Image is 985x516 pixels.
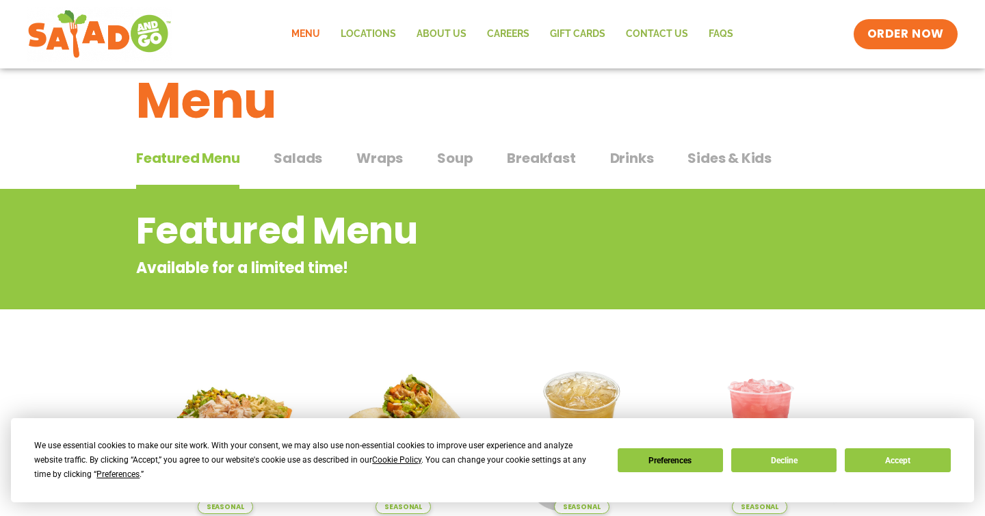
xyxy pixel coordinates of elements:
[406,18,477,50] a: About Us
[698,18,744,50] a: FAQs
[376,500,431,514] span: Seasonal
[356,148,403,168] span: Wraps
[27,7,172,62] img: new-SAG-logo-768×292
[540,18,616,50] a: GIFT CARDS
[146,356,304,514] img: Product photo for Southwest Harvest Salad
[330,18,406,50] a: Locations
[616,18,698,50] a: Contact Us
[274,148,322,168] span: Salads
[610,148,654,168] span: Drinks
[136,148,239,168] span: Featured Menu
[198,500,253,514] span: Seasonal
[477,18,540,50] a: Careers
[136,143,849,190] div: Tabbed content
[281,18,330,50] a: Menu
[136,64,849,138] h1: Menu
[854,19,958,49] a: ORDER NOW
[281,18,744,50] nav: Menu
[136,203,739,259] h2: Featured Menu
[136,257,739,279] p: Available for a limited time!
[867,26,944,42] span: ORDER NOW
[96,469,140,479] span: Preferences
[325,356,483,514] img: Product photo for Southwest Harvest Wrap
[732,500,787,514] span: Seasonal
[731,448,837,472] button: Decline
[687,148,772,168] span: Sides & Kids
[845,448,950,472] button: Accept
[681,356,839,514] img: Product photo for Blackberry Bramble Lemonade
[34,439,601,482] div: We use essential cookies to make our site work. With your consent, we may also use non-essential ...
[618,448,723,472] button: Preferences
[372,455,421,465] span: Cookie Policy
[503,356,661,514] img: Product photo for Apple Cider Lemonade
[437,148,473,168] span: Soup
[554,500,609,514] span: Seasonal
[11,418,974,502] div: Cookie Consent Prompt
[507,148,575,168] span: Breakfast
